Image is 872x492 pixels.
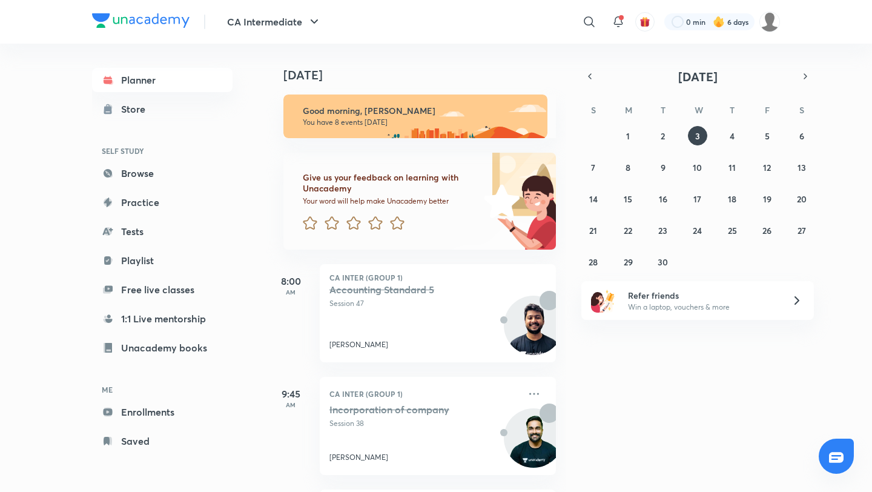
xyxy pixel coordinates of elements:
[628,302,777,313] p: Win a laptop, vouchers & more
[695,130,700,142] abbr: September 3, 2025
[92,278,233,302] a: Free live classes
[722,158,742,177] button: September 11, 2025
[584,252,603,271] button: September 28, 2025
[792,189,811,208] button: September 20, 2025
[92,219,233,244] a: Tests
[504,415,563,473] img: Avatar
[653,252,673,271] button: September 30, 2025
[688,189,707,208] button: September 17, 2025
[688,158,707,177] button: September 10, 2025
[661,104,666,116] abbr: Tuesday
[722,189,742,208] button: September 18, 2025
[329,339,388,350] p: [PERSON_NAME]
[589,193,598,205] abbr: September 14, 2025
[792,126,811,145] button: September 6, 2025
[635,12,655,32] button: avatar
[728,193,736,205] abbr: September 18, 2025
[763,162,771,173] abbr: September 12, 2025
[220,10,329,34] button: CA Intermediate
[266,387,315,401] h5: 9:45
[443,153,556,250] img: feedback_image
[798,162,806,173] abbr: September 13, 2025
[92,379,233,400] h6: ME
[589,256,598,268] abbr: September 28, 2025
[722,221,742,240] button: September 25, 2025
[584,158,603,177] button: September 7, 2025
[266,288,315,296] p: AM
[618,126,638,145] button: September 1, 2025
[626,130,630,142] abbr: September 1, 2025
[759,12,780,32] img: Jyoti
[730,130,735,142] abbr: September 4, 2025
[92,307,233,331] a: 1:1 Live mentorship
[628,289,777,302] h6: Refer friends
[598,68,797,85] button: [DATE]
[758,158,777,177] button: September 12, 2025
[504,302,563,361] img: Avatar
[92,429,233,453] a: Saved
[653,126,673,145] button: September 2, 2025
[695,104,703,116] abbr: Wednesday
[329,284,480,296] h5: Accounting Standard 5
[624,225,632,236] abbr: September 22, 2025
[92,190,233,214] a: Practice
[618,221,638,240] button: September 22, 2025
[797,193,807,205] abbr: September 20, 2025
[758,189,777,208] button: September 19, 2025
[658,225,667,236] abbr: September 23, 2025
[624,193,632,205] abbr: September 15, 2025
[678,68,718,85] span: [DATE]
[693,225,702,236] abbr: September 24, 2025
[92,13,190,28] img: Company Logo
[730,104,735,116] abbr: Thursday
[584,221,603,240] button: September 21, 2025
[653,189,673,208] button: September 16, 2025
[762,225,771,236] abbr: September 26, 2025
[329,274,546,281] p: CA Inter (Group 1)
[763,193,771,205] abbr: September 19, 2025
[92,400,233,424] a: Enrollments
[591,288,615,313] img: referral
[722,126,742,145] button: September 4, 2025
[658,256,668,268] abbr: September 30, 2025
[688,221,707,240] button: September 24, 2025
[92,141,233,161] h6: SELF STUDY
[693,193,701,205] abbr: September 17, 2025
[92,336,233,360] a: Unacademy books
[303,105,537,116] h6: Good morning, [PERSON_NAME]
[329,298,520,309] p: Session 47
[92,248,233,273] a: Playlist
[618,158,638,177] button: September 8, 2025
[653,158,673,177] button: September 9, 2025
[728,225,737,236] abbr: September 25, 2025
[329,404,480,416] h5: Incorporation of company
[329,418,520,429] p: Session 38
[765,130,770,142] abbr: September 5, 2025
[758,221,777,240] button: September 26, 2025
[639,16,650,27] img: avatar
[713,16,725,28] img: streak
[92,161,233,185] a: Browse
[121,102,153,116] div: Store
[798,225,806,236] abbr: September 27, 2025
[303,172,480,194] h6: Give us your feedback on learning with Unacademy
[792,221,811,240] button: September 27, 2025
[728,162,736,173] abbr: September 11, 2025
[653,221,673,240] button: September 23, 2025
[659,193,667,205] abbr: September 16, 2025
[266,274,315,288] h5: 8:00
[584,189,603,208] button: September 14, 2025
[765,104,770,116] abbr: Friday
[92,97,233,121] a: Store
[799,130,804,142] abbr: September 6, 2025
[626,162,630,173] abbr: September 8, 2025
[758,126,777,145] button: September 5, 2025
[283,95,547,138] img: morning
[303,118,537,127] p: You have 8 events [DATE]
[92,13,190,31] a: Company Logo
[792,158,811,177] button: September 13, 2025
[661,162,666,173] abbr: September 9, 2025
[591,162,595,173] abbr: September 7, 2025
[799,104,804,116] abbr: Saturday
[329,452,388,463] p: [PERSON_NAME]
